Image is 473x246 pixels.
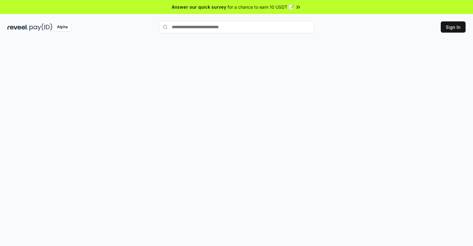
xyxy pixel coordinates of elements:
[7,23,28,31] img: reveel_dark
[29,23,52,31] img: pay_id
[441,21,466,33] button: Sign In
[228,4,294,10] span: for a chance to earn 10 USDT 📝
[172,4,226,10] span: Answer our quick survey
[54,23,71,31] div: Alpha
